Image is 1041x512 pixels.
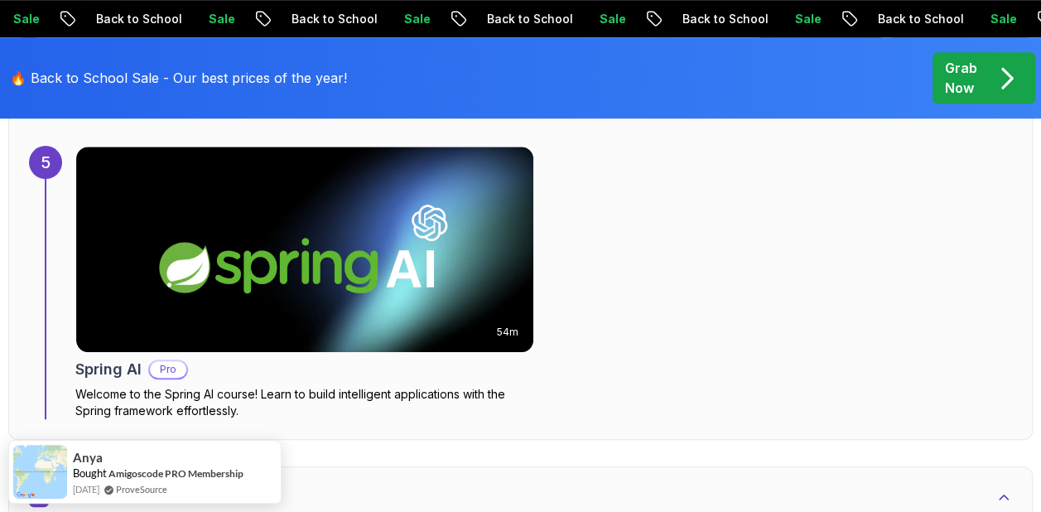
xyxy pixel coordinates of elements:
[945,58,977,98] p: Grab Now
[13,445,67,499] img: provesource social proof notification image
[471,11,584,27] p: Back to School
[75,146,534,419] a: Spring AI card54mSpring AIProWelcome to the Spring AI course! Learn to build intelligent applicat...
[73,482,99,496] span: [DATE]
[73,466,107,480] span: Bought
[975,11,1028,27] p: Sale
[29,146,62,179] div: 5
[497,326,518,339] p: 54m
[193,11,246,27] p: Sale
[862,11,975,27] p: Back to School
[10,68,347,88] p: 🔥 Back to School Sale - Our best prices of the year!
[75,358,142,381] h2: Spring AI
[116,482,167,496] a: ProveSource
[584,11,637,27] p: Sale
[76,147,533,352] img: Spring AI card
[276,11,388,27] p: Back to School
[388,11,441,27] p: Sale
[80,11,193,27] p: Back to School
[75,386,534,419] p: Welcome to the Spring AI course! Learn to build intelligent applications with the Spring framewor...
[150,361,186,378] p: Pro
[667,11,779,27] p: Back to School
[73,451,103,465] span: Anya
[108,466,243,481] a: Amigoscode PRO Membership
[779,11,832,27] p: Sale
